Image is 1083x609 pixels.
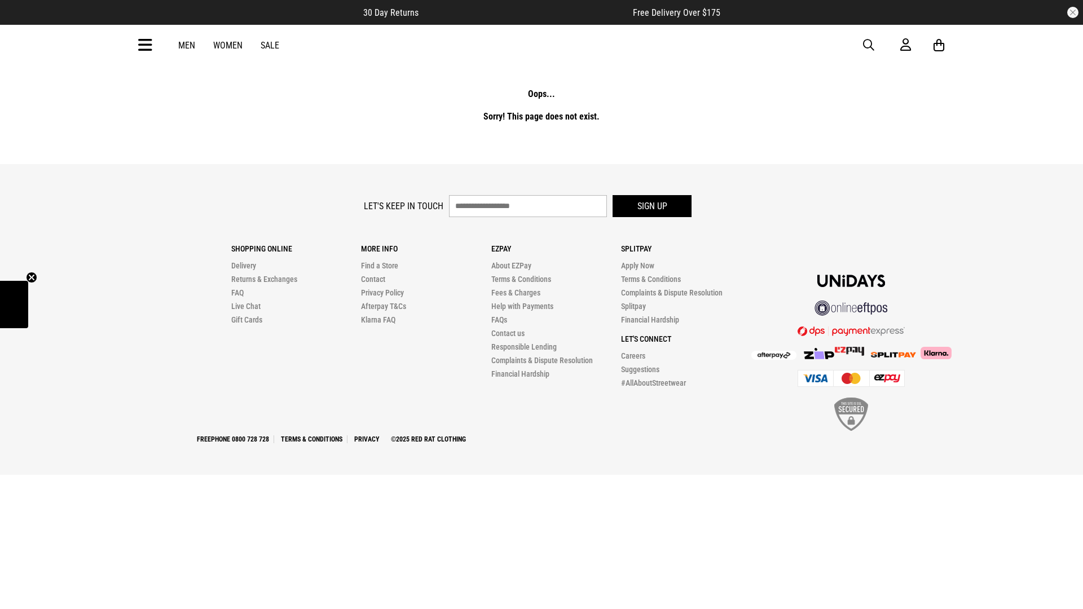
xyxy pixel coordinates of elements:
img: Cards [798,370,905,387]
a: Contact [361,275,385,284]
a: Live Chat [231,302,261,311]
button: Sign up [613,195,692,217]
a: Sale [261,40,279,51]
p: Let's Connect [621,334,751,343]
a: Terms & Conditions [621,275,681,284]
img: Unidays [817,275,885,287]
a: FAQs [491,315,507,324]
a: Men [178,40,195,51]
span: 30 Day Returns [363,7,419,18]
img: Klarna [916,347,952,359]
a: Terms & Conditions [491,275,551,284]
img: Redrat logo [505,37,580,54]
a: Complaints & Dispute Resolution [621,288,723,297]
a: Returns & Exchanges [231,275,297,284]
a: Responsible Lending [491,342,557,351]
a: Privacy [350,435,384,443]
p: More Info [361,244,491,253]
a: Terms & Conditions [276,435,347,443]
span: Free Delivery Over $175 [633,7,720,18]
a: ©2025 Red Rat Clothing [386,435,470,443]
p: Ezpay [491,244,621,253]
p: Splitpay [621,244,751,253]
img: Zip [803,348,835,359]
a: Klarna FAQ [361,315,395,324]
a: Careers [621,351,645,360]
a: Women [213,40,243,51]
img: online eftpos [815,301,888,316]
a: FAQ [231,288,244,297]
img: SSL [834,398,868,431]
p: Shopping Online [231,244,361,253]
a: About EZPay [491,261,531,270]
iframe: Customer reviews powered by Trustpilot [441,7,610,18]
strong: Oops... [528,89,555,99]
a: Splitpay [621,302,646,311]
a: Fees & Charges [491,288,540,297]
label: Let's keep in touch [364,201,443,211]
a: Financial Hardship [491,369,549,378]
button: Close teaser [26,272,37,283]
a: Freephone 0800 728 728 [192,435,274,443]
a: Help with Payments [491,302,553,311]
a: Suggestions [621,365,659,374]
img: Afterpay [751,351,796,360]
a: Contact us [491,329,525,338]
img: DPS [798,326,905,336]
a: Complaints & Dispute Resolution [491,356,593,365]
a: #AllAboutStreetwear [621,378,686,387]
a: Privacy Policy [361,288,404,297]
a: Delivery [231,261,256,270]
img: Splitpay [835,347,864,356]
a: Find a Store [361,261,398,270]
a: Apply Now [621,261,654,270]
a: Gift Cards [231,315,262,324]
a: Financial Hardship [621,315,679,324]
a: Afterpay T&Cs [361,302,406,311]
img: Splitpay [871,352,916,358]
strong: Sorry! This page does not exist. [483,111,600,122]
